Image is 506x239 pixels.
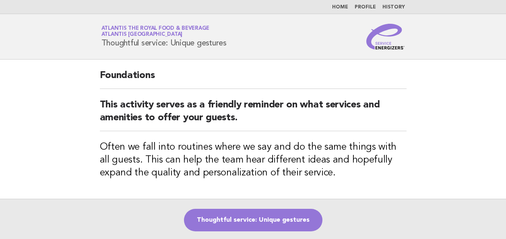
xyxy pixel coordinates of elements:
h2: This activity serves as a friendly reminder on what services and amenities to offer your guests. [100,99,407,131]
a: Thoughtful service: Unique gestures [184,209,322,231]
h1: Thoughtful service: Unique gestures [101,26,227,47]
a: Profile [355,5,376,10]
h3: Often we fall into routines where we say and do the same things with all guests. This can help th... [100,141,407,179]
h2: Foundations [100,69,407,89]
img: Service Energizers [366,24,405,49]
a: Home [332,5,348,10]
span: Atlantis [GEOGRAPHIC_DATA] [101,32,183,37]
a: Atlantis the Royal Food & BeverageAtlantis [GEOGRAPHIC_DATA] [101,26,210,37]
a: History [382,5,405,10]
